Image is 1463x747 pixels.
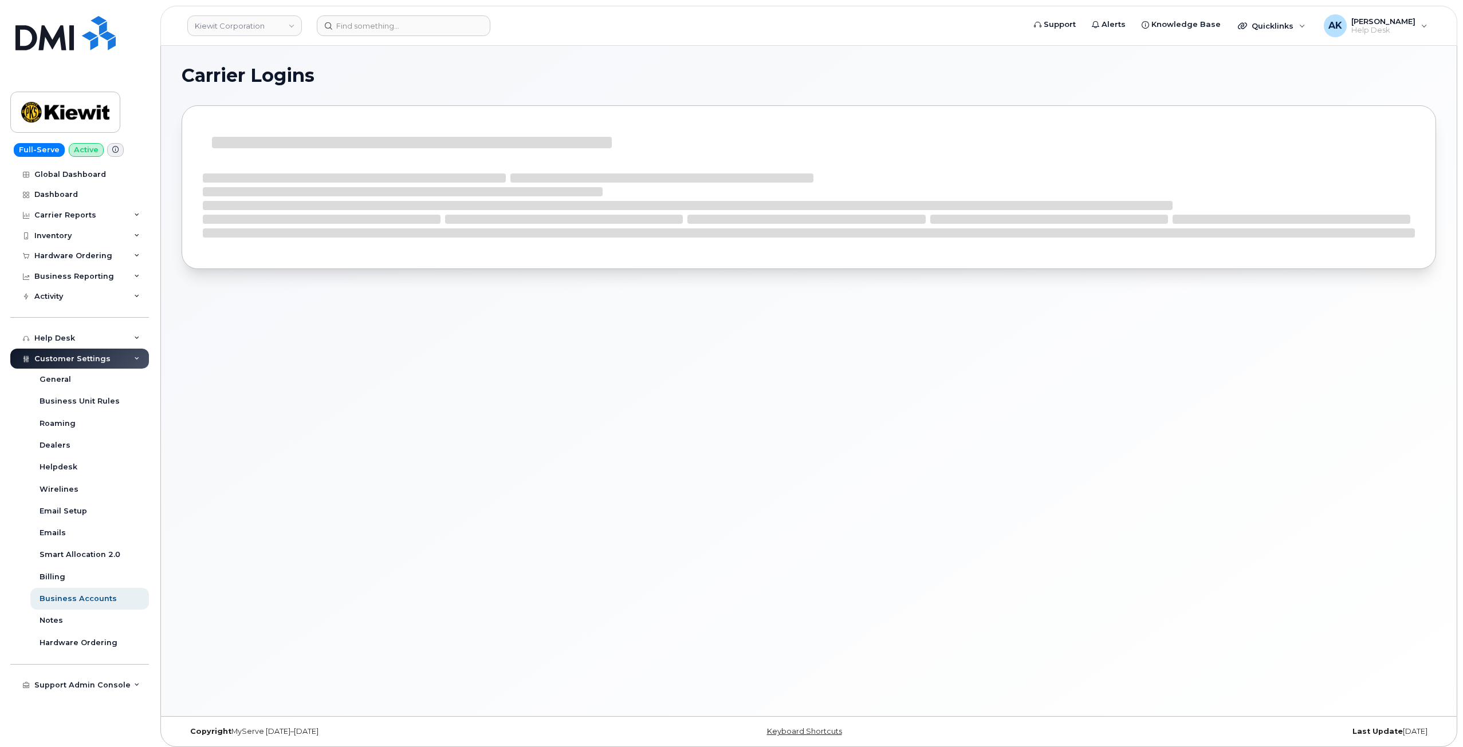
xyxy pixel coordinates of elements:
[767,727,842,736] a: Keyboard Shortcuts
[182,67,314,84] span: Carrier Logins
[1352,727,1403,736] strong: Last Update
[182,727,600,736] div: MyServe [DATE]–[DATE]
[1018,727,1436,736] div: [DATE]
[190,727,231,736] strong: Copyright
